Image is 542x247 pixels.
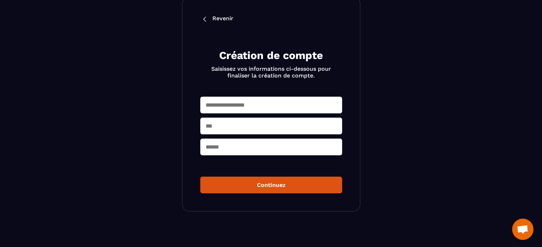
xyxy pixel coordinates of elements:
p: Saisissez vos informations ci-dessous pour finaliser la création de compte. [209,65,334,79]
a: Ouvrir le chat [512,219,533,240]
h2: Création de compte [209,48,334,63]
img: back [200,15,209,23]
p: Revenir [212,15,233,23]
button: Continuez [200,177,342,193]
a: Revenir [200,15,342,23]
